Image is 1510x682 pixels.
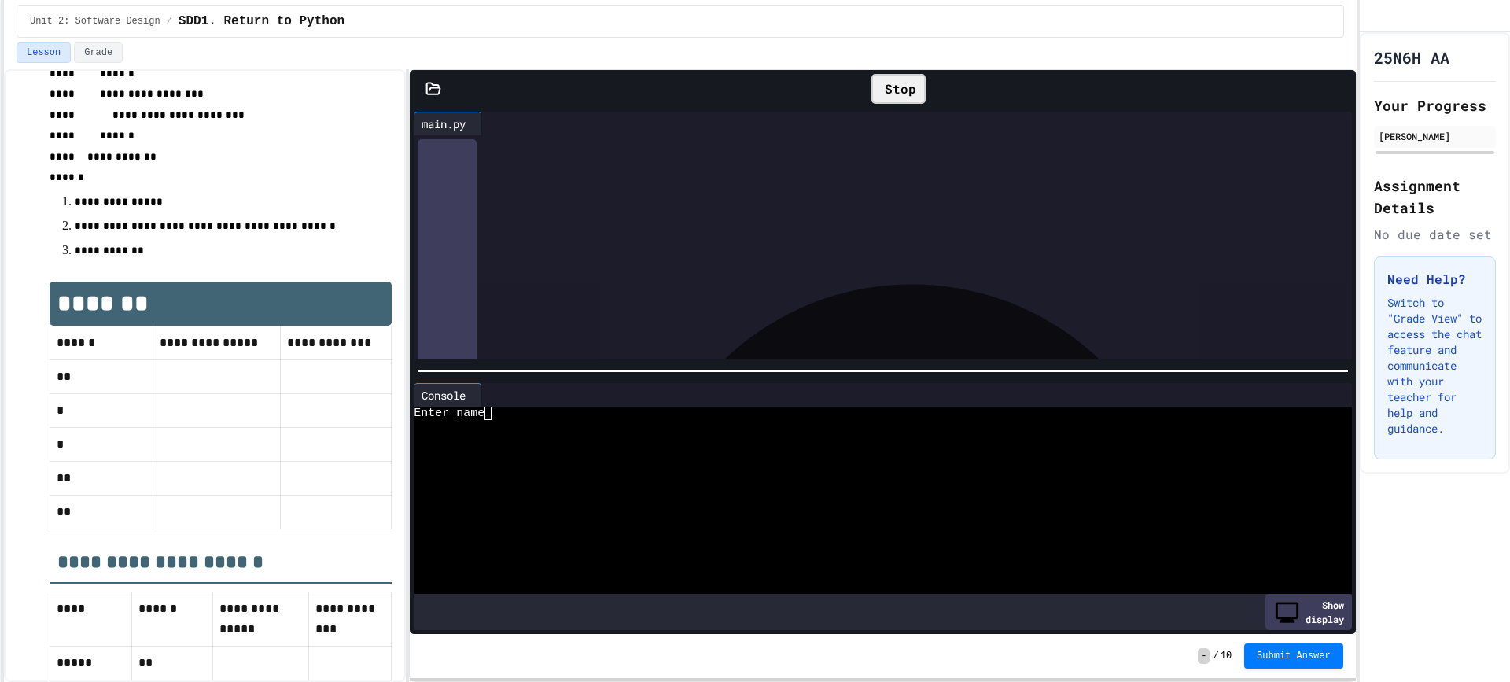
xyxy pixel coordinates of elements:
[74,42,123,63] button: Grade
[414,116,473,132] div: main.py
[1374,225,1496,244] div: No due date set
[1374,175,1496,219] h2: Assignment Details
[1265,594,1352,630] div: Show display
[1387,270,1482,289] h3: Need Help?
[17,42,71,63] button: Lesson
[414,383,482,407] div: Console
[1374,94,1496,116] h2: Your Progress
[414,407,484,420] span: Enter name
[414,112,482,135] div: main.py
[414,387,473,404] div: Console
[1221,650,1232,662] span: 10
[1257,650,1331,662] span: Submit Answer
[1387,295,1482,437] p: Switch to "Grade View" to access the chat feature and communicate with your teacher for help and ...
[1213,650,1218,662] span: /
[1198,648,1210,664] span: -
[179,12,344,31] span: SDD1. Return to Python
[1374,46,1449,68] h1: 25N6H AA
[1244,643,1343,669] button: Submit Answer
[871,74,926,104] div: Stop
[30,15,160,28] span: Unit 2: Software Design
[167,15,172,28] span: /
[1379,129,1491,143] div: [PERSON_NAME]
